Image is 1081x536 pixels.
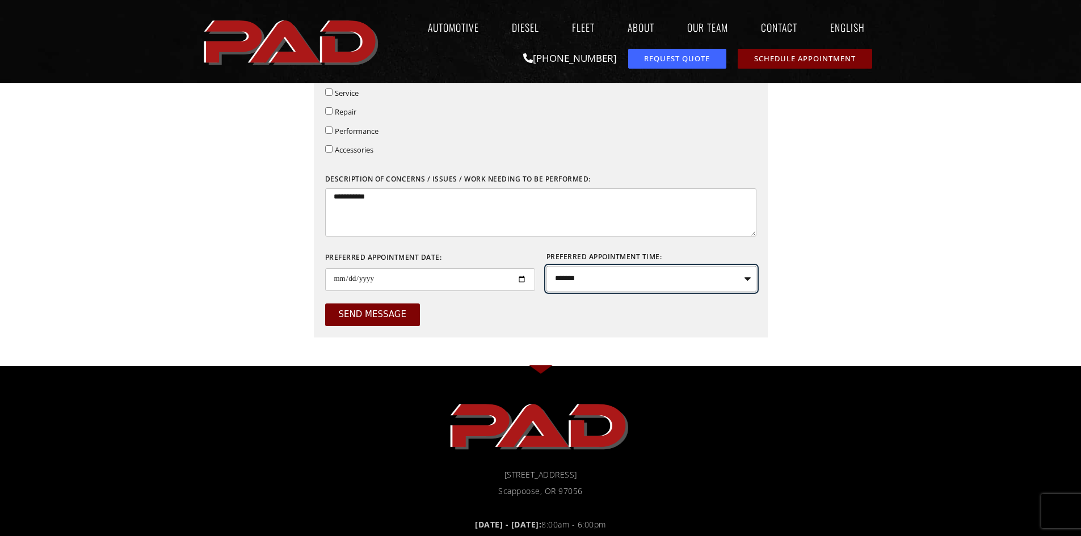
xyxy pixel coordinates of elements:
span: 8:00am - 6:00pm [475,518,606,531]
span: [STREET_ADDRESS] [504,468,577,482]
label: Repair [335,107,356,117]
label: Accessories [335,145,373,155]
b: [DATE] - [DATE]: [475,519,541,530]
button: Send Message [325,303,420,326]
span: Scappoose, OR 97056 [498,484,583,498]
a: Contact [750,14,808,40]
label: Description of concerns / issues / work needing to be performed: [325,170,591,188]
a: English [819,14,881,40]
a: pro automotive and diesel home page [206,394,876,457]
label: Performance [335,126,378,136]
a: Diesel [501,14,550,40]
a: Our Team [676,14,739,40]
img: The image shows the word "PAD" in bold, red, uppercase letters with a slight shadow effect. [200,11,384,72]
span: Schedule Appointment [754,55,856,62]
span: Send Message [339,310,406,319]
a: request a service or repair quote [628,49,726,69]
a: [PHONE_NUMBER] [523,52,617,65]
a: Fleet [561,14,605,40]
nav: Menu [384,14,881,40]
label: Preferred Appointment Time: [546,248,662,266]
a: schedule repair or service appointment [738,49,872,69]
label: Service [335,88,359,98]
img: The image shows the word "PAD" in bold, red, uppercase letters with a slight shadow effect. [447,394,634,457]
a: Automotive [417,14,490,40]
span: Request Quote [644,55,710,62]
a: About [617,14,665,40]
a: pro automotive and diesel home page [200,11,384,72]
label: Preferred Appointment Date: [325,248,442,267]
